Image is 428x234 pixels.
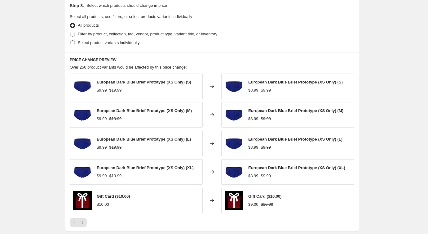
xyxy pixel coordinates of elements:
[225,163,243,181] img: 711841530921_barkblue_1_80x.jpg
[109,144,122,151] strike: $19.99
[78,40,139,45] span: Select product variants individually
[78,23,99,28] span: All products
[225,77,243,96] img: 711841530921_barkblue_1_80x.jpg
[248,194,282,199] span: Gift Card ($10.00)
[248,116,258,122] div: $8.99
[225,191,243,210] img: Untitled_design_4_80x.jpg
[97,194,130,199] span: Gift Card ($10.00)
[97,144,107,151] div: $9.99
[261,173,271,179] strike: $9.99
[73,106,92,124] img: 711841530921_barkblue_1_80x.jpg
[70,65,187,70] span: Over 250 product variants would be affected by this price change:
[248,87,258,93] div: $8.99
[248,137,342,142] span: European Dark Blue Brief Prototype (XS Only) (L)
[109,116,122,122] strike: $19.99
[261,144,271,151] strike: $9.99
[78,32,217,36] span: Filter by product, collection, tag, vendor, product type, variant title, or inventory
[109,87,122,93] strike: $19.99
[97,201,109,208] div: $10.00
[97,87,107,93] div: $9.99
[73,77,92,96] img: 711841530921_barkblue_1_80x.jpg
[97,173,107,179] div: $9.99
[97,165,194,170] span: European Dark Blue Brief Prototype (XS Only) (XL)
[70,218,87,227] nav: Pagination
[97,80,191,84] span: European Dark Blue Brief Prototype (XS Only) (S)
[261,87,271,93] strike: $9.99
[225,134,243,153] img: 711841530921_barkblue_1_80x.jpg
[73,163,92,181] img: 711841530921_barkblue_1_80x.jpg
[248,108,343,113] span: European Dark Blue Brief Prototype (XS Only) (M)
[248,80,343,84] span: European Dark Blue Brief Prototype (XS Only) (S)
[97,116,107,122] div: $9.99
[86,2,167,9] p: Select which products should change in price
[73,134,92,153] img: 711841530921_barkblue_1_80x.jpg
[73,191,92,210] img: Untitled_design_4_80x.jpg
[225,106,243,124] img: 711841530921_barkblue_1_80x.jpg
[248,173,258,179] div: $8.99
[261,116,271,122] strike: $9.99
[70,57,354,62] h6: PRICE CHANGE PREVIEW
[248,165,345,170] span: European Dark Blue Brief Prototype (XS Only) (XL)
[97,108,192,113] span: European Dark Blue Brief Prototype (XS Only) (M)
[70,2,84,9] h2: Step 3.
[97,137,191,142] span: European Dark Blue Brief Prototype (XS Only) (L)
[109,173,122,179] strike: $19.99
[261,201,273,208] strike: $10.00
[248,201,258,208] div: $9.00
[70,14,192,19] span: Select all products, use filters, or select products variants individually
[78,218,87,227] button: Next
[248,144,258,151] div: $8.99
